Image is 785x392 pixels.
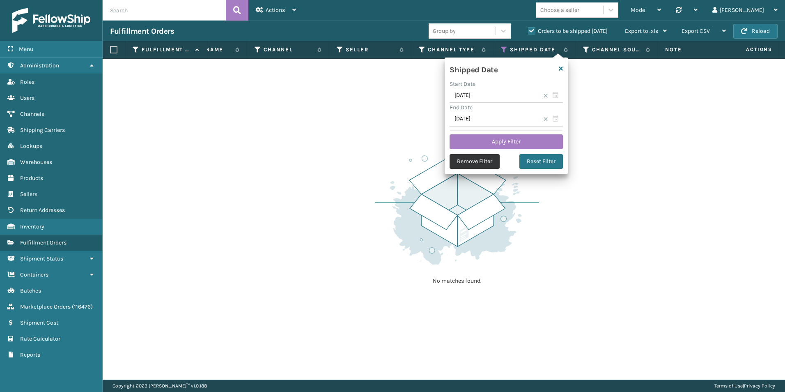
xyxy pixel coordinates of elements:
span: Fulfillment Orders [20,239,67,246]
span: Reports [20,351,40,358]
div: Group by [433,27,456,35]
label: Note [665,46,724,53]
div: | [714,380,775,392]
p: Copyright 2023 [PERSON_NAME]™ v 1.0.188 [112,380,207,392]
span: Actions [720,43,777,56]
span: Export to .xls [625,28,658,35]
span: Roles [20,78,34,85]
span: Actions [266,7,285,14]
label: Shipped Date [510,46,560,53]
button: Remove Filter [450,154,500,169]
span: Rate Calculator [20,335,60,342]
span: Shipping Carriers [20,127,65,134]
h4: Shipped Date [450,62,498,75]
span: ( 116476 ) [72,303,93,310]
span: Containers [20,271,48,278]
a: Terms of Use [714,383,743,389]
a: Privacy Policy [744,383,775,389]
span: Export CSV [682,28,710,35]
label: Channel Type [428,46,477,53]
button: Reload [733,24,778,39]
span: Menu [19,46,33,53]
label: Fulfillment Order Id [142,46,191,53]
span: Sellers [20,191,37,198]
label: End Date [450,104,473,111]
span: Channels [20,111,44,118]
span: Return Addresses [20,207,65,214]
span: Batches [20,287,41,294]
span: Warehouses [20,159,52,166]
span: Mode [631,7,645,14]
label: Seller [346,46,395,53]
label: Channel [264,46,313,53]
button: Apply Filter [450,134,563,149]
label: Orders to be shipped [DATE] [528,28,608,35]
div: Choose a seller [540,6,579,14]
span: Inventory [20,223,44,230]
img: logo [12,8,90,33]
span: Administration [20,62,59,69]
label: Channel Source [592,46,642,53]
label: Start Date [450,81,475,88]
h3: Fulfillment Orders [110,26,174,36]
span: Products [20,175,43,182]
span: Shipment Status [20,255,63,262]
span: Lookups [20,143,42,150]
button: Reset Filter [519,154,563,169]
span: Marketplace Orders [20,303,71,310]
span: Shipment Cost [20,319,58,326]
input: MM/DD/YYYY [450,88,563,103]
span: Users [20,95,34,101]
input: MM/DD/YYYY [450,112,563,127]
